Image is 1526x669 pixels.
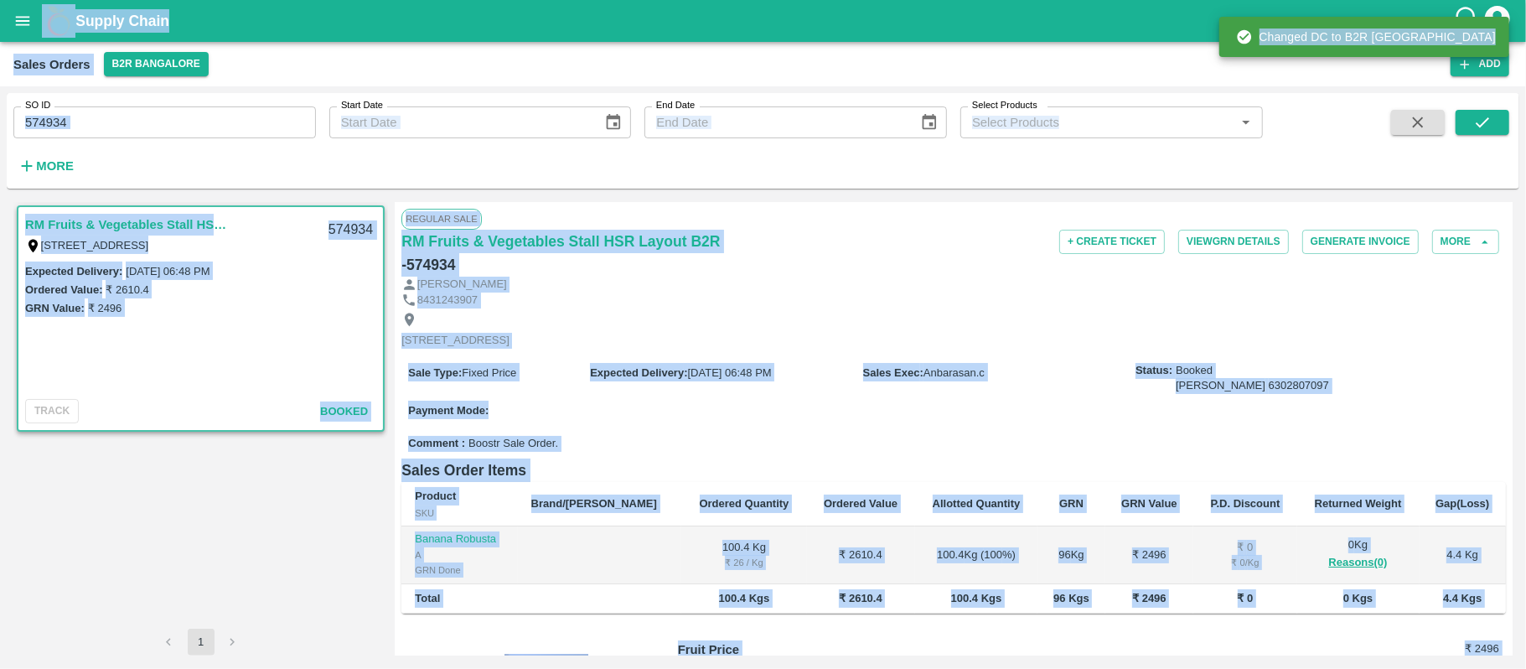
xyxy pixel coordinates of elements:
div: ₹ 0 [1207,540,1283,556]
b: Total [415,592,440,604]
input: Start Date [329,106,591,138]
label: Expected Delivery : [25,265,122,277]
button: Choose date [597,106,629,138]
b: GRN [1059,497,1084,510]
img: logo [42,4,75,38]
span: Fixed Price [462,366,516,379]
b: Returned Weight [1315,497,1402,510]
div: 96 Kg [1051,547,1091,563]
button: More [13,152,78,180]
p: [PERSON_NAME] [417,277,507,293]
div: Changed DC to B2R [GEOGRAPHIC_DATA] [1236,22,1497,52]
a: Supply Chain [75,9,1453,33]
td: 4.4 Kg [1420,526,1506,584]
b: GRN Value [1121,497,1177,510]
button: ViewGRN Details [1178,230,1289,254]
b: Brand/[PERSON_NAME] [531,497,657,510]
button: open drawer [3,2,42,40]
div: account of current user [1482,3,1513,39]
button: Choose date [913,106,945,138]
div: A [415,547,504,563]
label: SO ID [25,99,50,112]
label: End Date [656,99,695,112]
nav: pagination navigation [153,629,249,656]
p: Fruit Price [678,640,883,659]
button: More [1432,230,1499,254]
span: Booked [320,405,368,417]
h6: ₹ 2496 [1363,640,1499,657]
b: Allotted Quantity [933,497,1021,510]
label: Sale Type : [408,366,462,379]
b: 100.4 Kgs [951,592,1002,604]
button: Generate Invoice [1302,230,1419,254]
td: 100.4 Kg [681,526,806,584]
span: Boostr Sale Order. [468,436,558,452]
b: Ordered Quantity [700,497,789,510]
div: 100.4 Kg ( 100 %) [929,547,1025,563]
strong: More [36,159,74,173]
b: P.D. Discount [1211,497,1280,510]
b: 4.4 Kgs [1443,592,1482,604]
div: 574934 [318,210,383,250]
label: Comment : [408,436,465,452]
b: ₹ 2496 [1132,592,1166,604]
b: Gap(Loss) [1435,497,1489,510]
a: RM Fruits & Vegetables Stall HSR Layout B2R [401,230,720,253]
b: Ordered Value [824,497,897,510]
label: Ordered Value: [25,283,102,296]
button: Add [1451,52,1509,76]
button: + Create Ticket [1059,230,1165,254]
p: Banana Robusta [415,532,504,547]
b: Supply Chain [75,13,169,29]
label: GRN Value: [25,302,85,314]
b: 96 Kgs [1053,592,1089,604]
span: [DATE] 06:48 PM [688,366,772,379]
div: Sales Orders [13,54,91,75]
h6: Sales Order Items [401,459,1506,482]
button: Reasons(0) [1311,553,1406,573]
input: Enter SO ID [13,106,316,138]
label: [STREET_ADDRESS] [41,239,149,252]
b: ₹ 0 [1238,592,1254,604]
label: ₹ 2610.4 [106,283,148,296]
label: Select Products [972,99,1037,112]
label: Status: [1135,363,1172,379]
label: [DATE] 06:48 PM [126,265,210,277]
label: ₹ 2496 [88,302,122,314]
label: Sales Exec : [863,366,923,379]
span: Booked [1176,363,1329,394]
div: 0 Kg [1311,537,1406,572]
input: End Date [644,106,906,138]
td: ₹ 2496 [1105,526,1194,584]
div: customer-support [1453,6,1482,36]
input: Select Products [965,111,1230,133]
label: Expected Delivery : [590,366,687,379]
b: ₹ 2610.4 [839,592,882,604]
button: page 1 [188,629,215,656]
a: RM Fruits & Vegetables Stall HSR Layout B2R [25,214,235,236]
span: Anbarasan.c [923,366,985,379]
b: 0 Kgs [1343,592,1373,604]
div: SKU [415,506,504,521]
div: [PERSON_NAME] 6302807097 [1176,378,1329,394]
button: Select DC [104,52,209,76]
h6: - 574934 [401,253,455,277]
div: GRN Done [415,563,504,578]
div: ₹ 0 / Kg [1207,555,1283,570]
p: 8431243907 [417,293,478,309]
b: 100.4 Kgs [719,592,770,604]
button: Open [1235,111,1257,133]
div: ₹ 26 / Kg [695,555,793,570]
label: Payment Mode : [408,404,489,417]
p: [STREET_ADDRESS] [401,333,510,349]
span: Regular Sale [401,209,481,229]
b: Product [415,490,456,502]
td: ₹ 2610.4 [807,526,915,584]
label: Start Date [341,99,383,112]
